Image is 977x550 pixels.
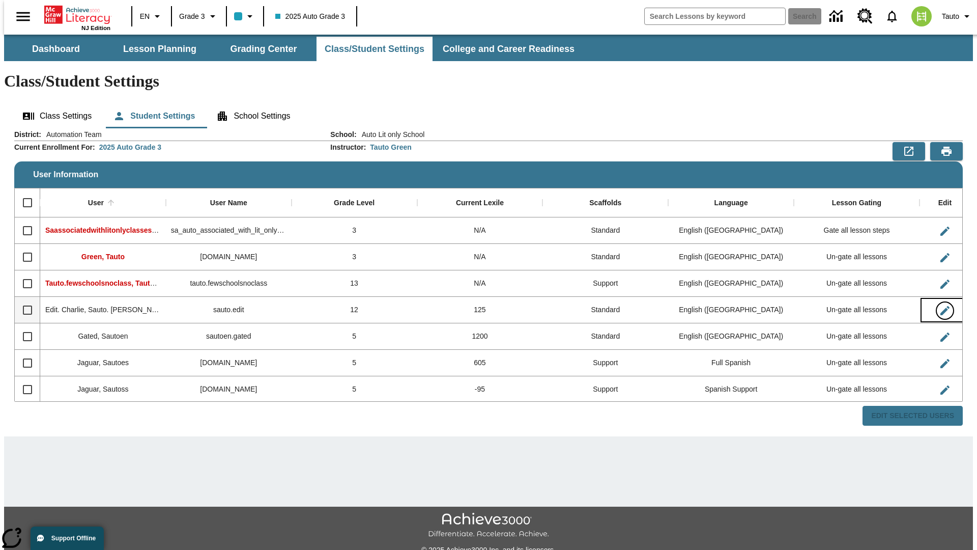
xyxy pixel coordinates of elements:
span: Green, Tauto [81,253,125,261]
a: Notifications [879,3,905,30]
span: Saassociatedwithlitonlyclasses, Saassociatedwithlitonlyclasses [45,226,262,234]
div: Un-gate all lessons [794,297,919,323]
div: English (US) [668,270,794,297]
h2: Instructor : [330,143,366,152]
div: Un-gate all lessons [794,323,919,350]
span: Jaguar, Sautoes [77,359,129,367]
div: SubNavbar [4,37,584,61]
button: Support Offline [31,527,104,550]
div: tauto.fewschoolsnoclass [166,270,292,297]
div: -95 [417,376,543,403]
button: Grade: Grade 3, Select a grade [175,7,223,25]
div: 125 [417,297,543,323]
div: Standard [542,323,668,350]
span: Auto Lit only School [357,129,425,140]
div: sautoen.gated [166,323,292,350]
div: Support [542,270,668,297]
div: Home [44,4,110,31]
button: Open side menu [8,2,38,32]
div: sauto.edit [166,297,292,323]
span: Tauto.fewschoolsnoclass, Tauto.fewschoolsnoclass [45,279,221,287]
div: Class/Student Settings [14,104,963,128]
div: Current Lexile [456,199,504,208]
div: Spanish Support [668,376,794,403]
div: Support [542,350,668,376]
span: Grade 3 [179,11,205,22]
div: Support [542,376,668,403]
div: 1200 [417,323,543,350]
div: 3 [292,244,417,270]
h2: School : [330,130,356,139]
img: Achieve3000 Differentiate Accelerate Achieve [428,513,549,539]
span: Automation Team [41,129,102,140]
div: Standard [542,297,668,323]
div: User Information [14,129,963,426]
div: English (US) [668,323,794,350]
div: tauto.green [166,244,292,270]
button: Edit User [935,380,955,400]
a: Home [44,5,110,25]
span: Edit. Charlie, Sauto. Charlie [45,306,169,314]
div: Un-gate all lessons [794,270,919,297]
div: Grade Level [334,199,375,208]
button: Class/Student Settings [317,37,433,61]
div: Un-gate all lessons [794,376,919,403]
a: Data Center [823,3,851,31]
button: Language: EN, Select a language [135,7,168,25]
div: English (US) [668,244,794,270]
div: 5 [292,350,417,376]
div: 5 [292,323,417,350]
button: Dashboard [5,37,107,61]
button: Edit User [935,300,955,321]
div: Un-gate all lessons [794,244,919,270]
button: School Settings [208,104,298,128]
button: College and Career Readiness [435,37,583,61]
div: 3 [292,217,417,244]
div: Scaffolds [589,199,621,208]
div: Edit [938,199,952,208]
span: NJ Edition [81,25,110,31]
h2: Current Enrollment For : [14,143,95,152]
button: Edit User [935,248,955,268]
span: User Information [33,170,98,179]
div: Un-gate all lessons [794,350,919,376]
div: SubNavbar [4,35,973,61]
div: User [88,199,104,208]
a: Resource Center, Will open in new tab [851,3,879,30]
div: Gate all lesson steps [794,217,919,244]
span: Support Offline [51,535,96,542]
button: Grading Center [213,37,314,61]
button: Print Preview [930,142,963,160]
div: Standard [542,244,668,270]
button: Student Settings [105,104,203,128]
button: Edit User [935,221,955,241]
div: Language [714,199,748,208]
div: sautoes.jaguar [166,350,292,376]
button: Edit User [935,274,955,294]
button: Profile/Settings [938,7,977,25]
div: Standard [542,217,668,244]
div: Full Spanish [668,350,794,376]
div: N/A [417,270,543,297]
span: EN [140,11,150,22]
button: Lesson Planning [109,37,211,61]
span: Jaguar, Sautoss [77,385,128,393]
button: Edit User [935,353,955,374]
img: avatar image [911,6,932,26]
div: sa_auto_associated_with_lit_only_classes [166,217,292,244]
h2: District : [14,130,41,139]
input: search field [645,8,785,24]
button: Class Settings [14,104,100,128]
div: English (US) [668,217,794,244]
span: Gated, Sautoen [78,332,128,340]
span: 2025 Auto Grade 3 [275,11,346,22]
div: Tauto Green [370,142,411,152]
div: N/A [417,217,543,244]
div: sautoss.jaguar [166,376,292,403]
div: Lesson Gating [832,199,881,208]
div: 605 [417,350,543,376]
div: English (US) [668,297,794,323]
div: 13 [292,270,417,297]
button: Select a new avatar [905,3,938,30]
button: Class color is light blue. Change class color [230,7,260,25]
